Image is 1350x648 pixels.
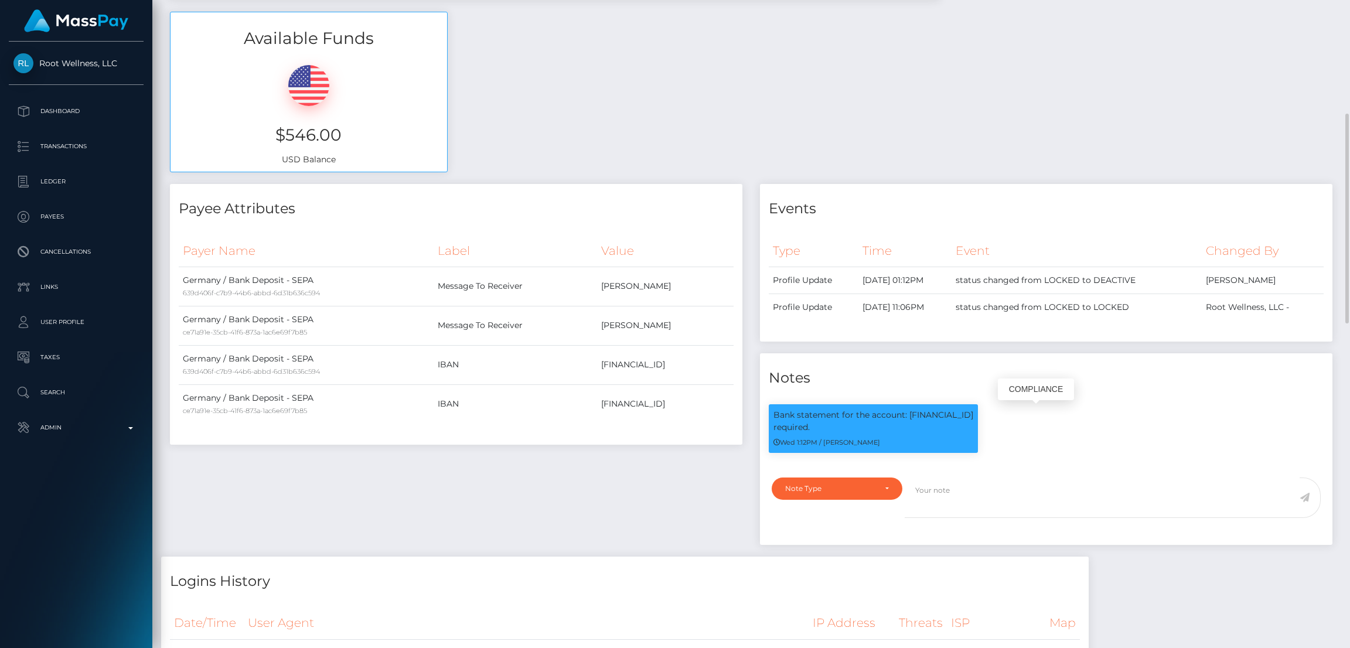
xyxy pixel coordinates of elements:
[772,478,902,500] button: Note Type
[179,235,434,267] th: Payer Name
[858,267,951,294] td: [DATE] 01:12PM
[13,138,139,155] p: Transactions
[769,368,1324,388] h4: Notes
[13,419,139,436] p: Admin
[9,272,144,302] a: Links
[597,267,734,306] td: [PERSON_NAME]
[895,607,947,639] th: Threats
[9,413,144,442] a: Admin
[952,267,1202,294] td: status changed from LOCKED to DEACTIVE
[179,384,434,424] td: Germany / Bank Deposit - SEPA
[952,235,1202,267] th: Event
[179,345,434,384] td: Germany / Bank Deposit - SEPA
[773,438,880,446] small: Wed 1:12PM / [PERSON_NAME]
[597,306,734,345] td: [PERSON_NAME]
[244,607,809,639] th: User Agent
[858,294,951,320] td: [DATE] 11:06PM
[597,345,734,384] td: [FINANCIAL_ID]
[13,384,139,401] p: Search
[9,343,144,372] a: Taxes
[952,294,1202,320] td: status changed from LOCKED to LOCKED
[434,345,597,384] td: IBAN
[769,267,858,294] td: Profile Update
[9,132,144,161] a: Transactions
[597,384,734,424] td: [FINANCIAL_ID]
[947,607,1045,639] th: ISP
[9,97,144,126] a: Dashboard
[9,378,144,407] a: Search
[858,235,951,267] th: Time
[9,237,144,267] a: Cancellations
[769,199,1324,219] h4: Events
[9,308,144,337] a: User Profile
[434,267,597,306] td: Message To Receiver
[13,53,33,73] img: Root Wellness, LLC
[179,124,438,146] h3: $546.00
[179,306,434,345] td: Germany / Bank Deposit - SEPA
[13,103,139,120] p: Dashboard
[183,289,320,297] small: 639d406f-c7b9-44b6-abbd-6d31b636c594
[785,484,875,493] div: Note Type
[183,407,307,415] small: ce71a91e-35cb-41f6-873a-1ac6e69f7b85
[288,65,329,106] img: USD.png
[434,235,597,267] th: Label
[9,202,144,231] a: Payees
[13,278,139,296] p: Links
[1202,235,1324,267] th: Changed By
[171,50,447,172] div: USD Balance
[434,306,597,345] td: Message To Receiver
[170,571,1080,592] h4: Logins History
[13,313,139,331] p: User Profile
[179,199,734,219] h4: Payee Attributes
[9,167,144,196] a: Ledger
[769,294,858,320] td: Profile Update
[434,384,597,424] td: IBAN
[13,173,139,190] p: Ledger
[998,378,1074,400] div: COMPLIANCE
[769,235,858,267] th: Type
[1202,294,1324,320] td: Root Wellness, LLC -
[179,267,434,306] td: Germany / Bank Deposit - SEPA
[809,607,895,639] th: IP Address
[1202,267,1324,294] td: [PERSON_NAME]
[183,367,320,376] small: 639d406f-c7b9-44b6-abbd-6d31b636c594
[171,27,447,50] h3: Available Funds
[170,607,244,639] th: Date/Time
[13,349,139,366] p: Taxes
[1045,607,1080,639] th: Map
[13,208,139,226] p: Payees
[13,243,139,261] p: Cancellations
[597,235,734,267] th: Value
[773,409,973,434] p: Bank statement for the account: [FINANCIAL_ID] required.
[9,58,144,69] span: Root Wellness, LLC
[183,328,307,336] small: ce71a91e-35cb-41f6-873a-1ac6e69f7b85
[24,9,128,32] img: MassPay Logo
